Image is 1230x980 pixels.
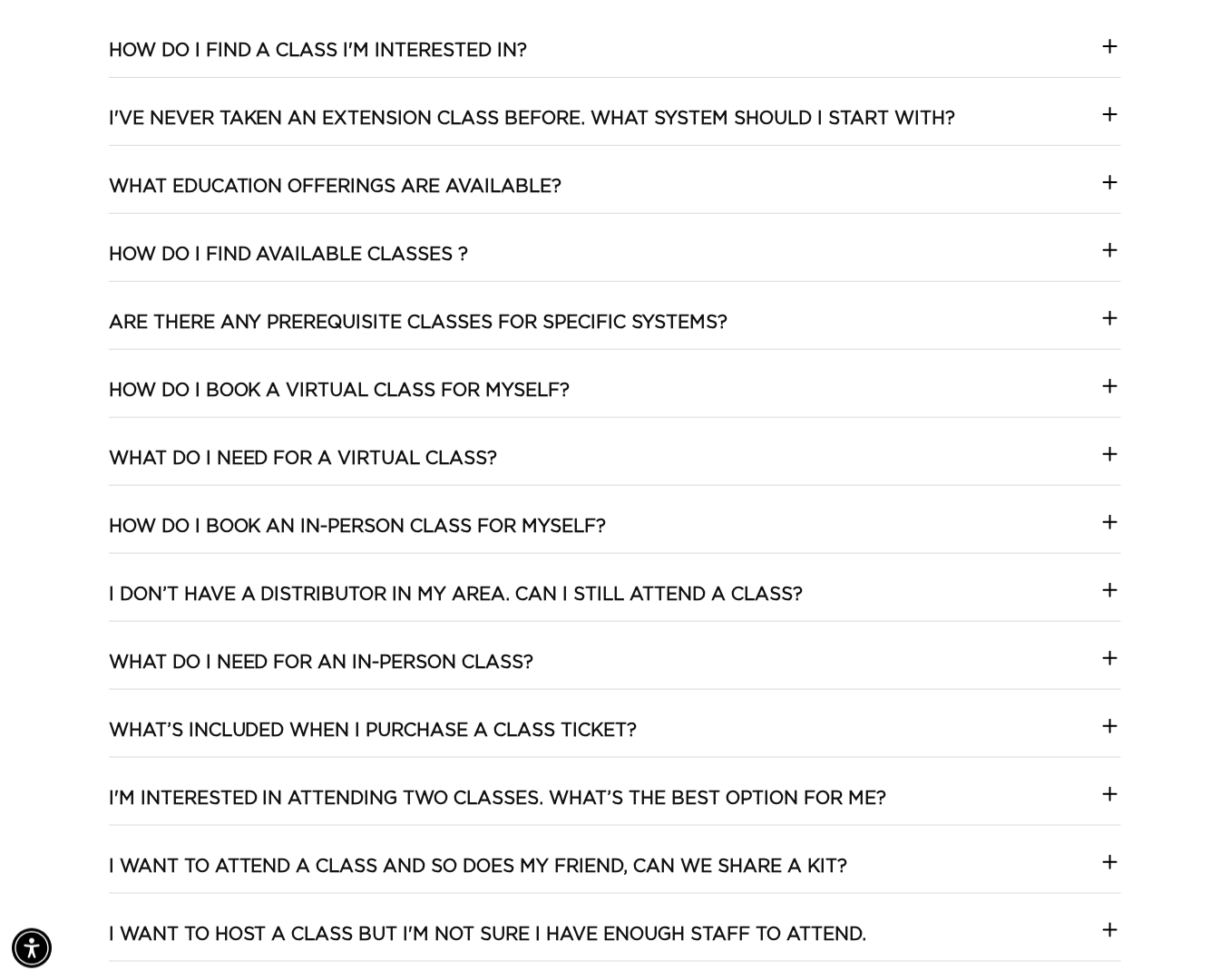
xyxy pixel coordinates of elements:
[109,923,867,946] h3: I want to host a class but I'm not sure I have enough staff to attend.
[109,175,562,199] h3: What Education offerings are available?
[12,928,52,968] div: Accessibility Menu
[109,651,1122,689] summary: WHAT DO I NEED FOR AN IN-PERSON CLASS?
[109,447,498,471] h3: What do I need for a virtual class?
[109,107,956,131] h3: I've never taken an extension class before. What system should I start with?
[109,583,1122,621] summary: I don’t have a distributor in my area. Can I still attend a class?
[109,379,1122,417] summary: HOW DO I BOOK A VIRTUAL CLASS FOR MYSELF?
[109,39,1122,77] summary: How do I find a class I'm interested in?
[109,311,1122,349] summary: Are there any prerequisite classes for specific systems?
[109,855,848,878] h3: I want to attend a class and so does my friend, can we share a kit?
[109,719,1122,757] summary: WHAT’S INCLUDED WHEN I PURCHASE A CLASS TICKET?
[109,515,607,539] h3: HOW DO I BOOK AN IN-PERSON CLASS FOR MYSELF?
[109,855,1122,893] summary: I want to attend a class and so does my friend, can we share a kit?
[1139,893,1230,980] iframe: Chat Widget
[109,39,528,63] h3: How do I find a class I'm interested in?
[109,243,469,267] h3: How do I find available classes ?
[109,311,728,335] h3: Are there any prerequisite classes for specific systems?
[109,787,1122,825] summary: I'M INTERESTED IN ATTENDING TWO CLASSES. WHAT’S THE BEST OPTION FOR ME?
[109,651,534,674] h3: WHAT DO I NEED FOR AN IN-PERSON CLASS?
[109,719,638,742] h3: WHAT’S INCLUDED WHEN I PURCHASE A CLASS TICKET?
[109,787,887,810] h3: I'M INTERESTED IN ATTENDING TWO CLASSES. WHAT’S THE BEST OPTION FOR ME?
[109,447,1122,485] summary: What do I need for a virtual class?
[109,583,804,606] h3: I don’t have a distributor in my area. Can I still attend a class?
[109,243,1122,281] summary: How do I find available classes ?
[109,379,571,403] h3: HOW DO I BOOK A VIRTUAL CLASS FOR MYSELF?
[109,515,1122,553] summary: HOW DO I BOOK AN IN-PERSON CLASS FOR MYSELF?
[109,107,1122,145] summary: I've never taken an extension class before. What system should I start with?
[109,175,1122,213] summary: What Education offerings are available?
[109,923,1122,961] summary: I want to host a class but I'm not sure I have enough staff to attend.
